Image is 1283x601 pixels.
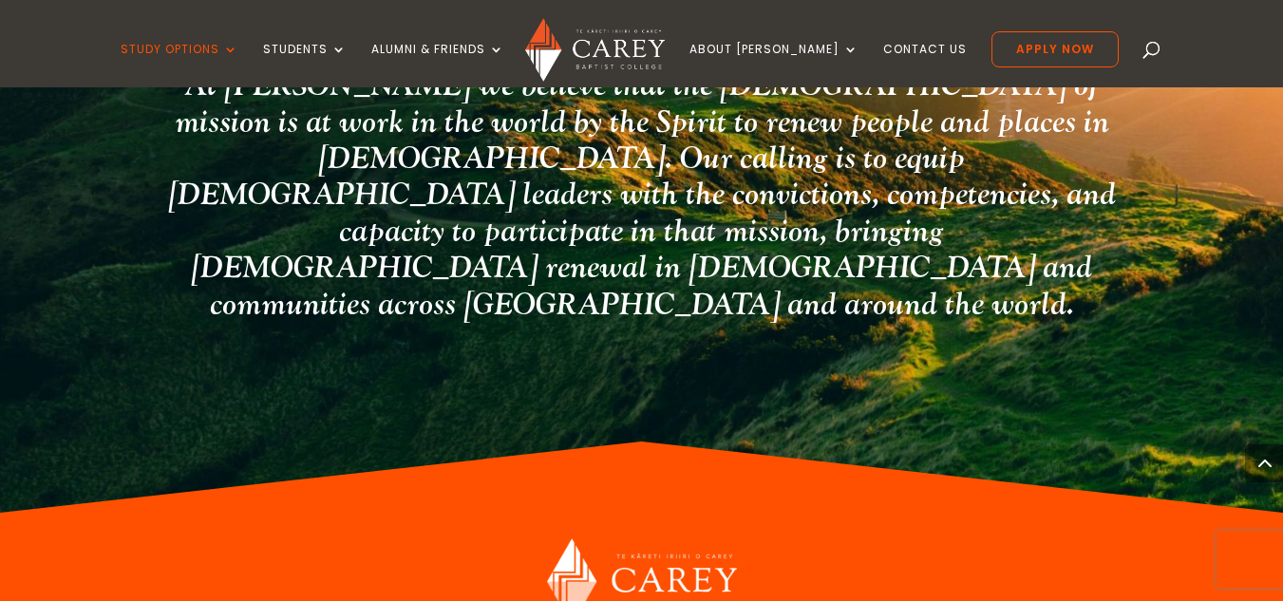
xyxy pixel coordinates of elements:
[991,31,1119,67] a: Apply Now
[883,43,967,87] a: Contact Us
[121,43,238,87] a: Study Options
[689,43,858,87] a: About [PERSON_NAME]
[167,67,1116,332] h2: At [PERSON_NAME] we believe that the [DEMOGRAPHIC_DATA] of mission is at work in the world by the...
[263,43,347,87] a: Students
[525,18,665,82] img: Carey Baptist College
[371,43,504,87] a: Alumni & Friends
